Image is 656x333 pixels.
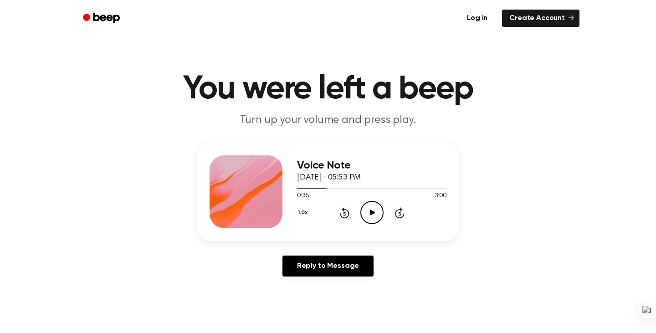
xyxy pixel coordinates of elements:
[458,8,497,29] a: Log in
[435,191,446,201] span: 3:00
[297,159,446,172] h3: Voice Note
[282,256,374,277] a: Reply to Message
[77,10,128,27] a: Beep
[153,113,503,128] p: Turn up your volume and press play.
[297,174,361,182] span: [DATE] · 05:53 PM
[502,10,579,27] a: Create Account
[297,191,309,201] span: 0:35
[95,73,561,106] h1: You were left a beep
[297,205,311,220] button: 1.0x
